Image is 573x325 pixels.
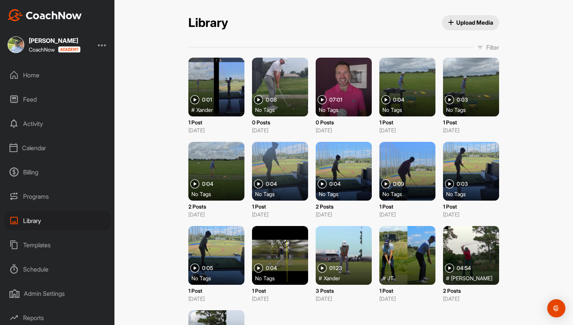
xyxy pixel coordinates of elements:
[319,190,375,198] div: No Tags
[329,265,342,271] span: 01:23
[547,299,565,317] div: Open Intercom Messenger
[446,190,502,198] div: No Tags
[190,264,199,273] img: play
[457,181,468,187] span: 0:03
[316,295,372,303] p: [DATE]
[448,19,493,27] span: Upload Media
[188,287,244,295] p: 1 Post
[4,187,111,206] div: Programs
[379,210,435,218] p: [DATE]
[196,106,213,113] span: Xander
[254,264,263,273] img: play
[254,179,263,188] img: play
[445,179,454,188] img: play
[316,210,372,218] p: [DATE]
[191,106,247,113] div: #
[266,181,277,187] span: 0:04
[381,179,390,188] img: play
[379,203,435,210] p: 1 Post
[188,16,228,30] h2: Library
[318,264,327,273] img: play
[382,106,438,113] div: No Tags
[191,190,247,198] div: No Tags
[316,203,372,210] p: 2 Posts
[381,95,390,104] img: play
[443,295,499,303] p: [DATE]
[188,126,244,134] p: [DATE]
[188,118,244,126] p: 1 Post
[316,126,372,134] p: [DATE]
[443,203,499,210] p: 1 Post
[255,190,311,198] div: No Tags
[29,38,80,44] div: [PERSON_NAME]
[393,97,404,102] span: 0:04
[451,274,492,282] span: [PERSON_NAME]
[4,138,111,157] div: Calendar
[266,265,277,271] span: 0:04
[8,36,24,53] img: square_60f0c87aa5657eed2d697613c659ab83.jpg
[252,287,308,295] p: 1 Post
[4,114,111,133] div: Activity
[446,106,502,113] div: No Tags
[442,15,499,30] button: Upload Media
[4,260,111,279] div: Schedule
[382,190,438,198] div: No Tags
[443,287,499,295] p: 2 Posts
[190,179,199,188] img: play
[329,181,341,187] span: 0:04
[252,203,308,210] p: 1 Post
[188,210,244,218] p: [DATE]
[443,210,499,218] p: [DATE]
[4,284,111,303] div: Admin Settings
[457,97,468,102] span: 0:03
[4,90,111,109] div: Feed
[4,163,111,182] div: Billing
[318,95,327,104] img: play
[252,118,308,126] p: 0 Posts
[486,43,499,52] p: Filter
[387,274,394,282] span: JT
[58,46,80,53] img: CoachNow acadmey
[252,295,308,303] p: [DATE]
[457,265,471,271] span: 04:54
[266,97,277,102] span: 0:08
[8,9,82,21] img: CoachNow
[4,211,111,230] div: Library
[324,274,340,282] span: Xander
[318,179,327,188] img: play
[316,118,372,126] p: 0 Posts
[382,274,438,282] div: #
[379,126,435,134] p: [DATE]
[443,118,499,126] p: 1 Post
[393,181,404,187] span: 0:09
[319,274,375,282] div: #
[202,265,213,271] span: 0:05
[319,106,375,113] div: No Tags
[445,264,454,273] img: play
[202,181,213,187] span: 0:04
[379,118,435,126] p: 1 Post
[255,274,311,282] div: No Tags
[4,66,111,85] div: Home
[445,95,454,104] img: play
[254,95,263,104] img: play
[191,274,247,282] div: No Tags
[255,106,311,113] div: No Tags
[29,46,80,53] div: CoachNow
[252,126,308,134] p: [DATE]
[188,203,244,210] p: 2 Posts
[202,97,212,102] span: 0:01
[379,287,435,295] p: 1 Post
[446,274,502,282] div: #
[316,287,372,295] p: 3 Posts
[4,236,111,254] div: Templates
[188,295,244,303] p: [DATE]
[329,97,342,102] span: 07:01
[252,210,308,218] p: [DATE]
[379,295,435,303] p: [DATE]
[190,95,199,104] img: play
[443,126,499,134] p: [DATE]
